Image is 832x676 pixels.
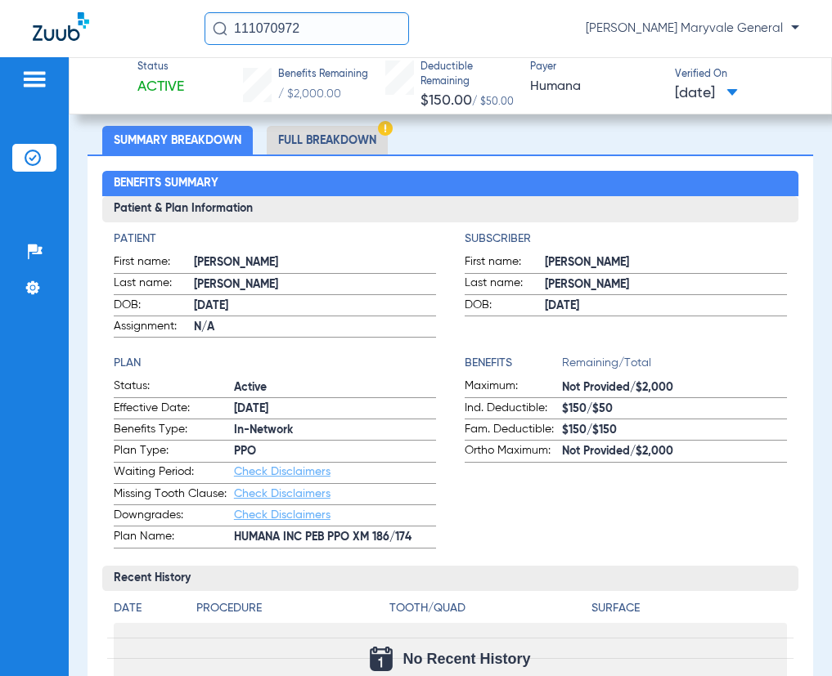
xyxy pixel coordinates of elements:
span: Plan Name: [114,528,234,548]
span: Status [137,60,184,75]
span: $150.00 [420,93,472,108]
span: [DATE] [234,401,436,418]
input: Search for patients [205,12,409,45]
span: $150/$50 [562,401,787,418]
span: Fam. Deductible: [465,421,562,441]
span: [PERSON_NAME] [194,276,436,293]
img: Calendar [370,647,393,671]
h4: Procedure [196,600,384,617]
img: Hazard [378,121,393,136]
span: Downgrades: [114,507,234,526]
span: Humana [530,77,661,97]
span: Not Provided/$2,000 [562,379,787,396]
span: No Recent History [403,651,530,667]
h4: Surface [591,600,787,617]
app-breakdown-title: Date [114,600,182,623]
span: Plan Type: [114,442,234,462]
span: Benefits Type: [114,421,234,441]
span: HUMANA INC PEB PPO XM 186/174 [234,529,436,546]
span: Ortho Maximum: [465,442,562,462]
h4: Patient [114,231,436,248]
app-breakdown-title: Benefits [465,355,562,378]
img: Search Icon [213,21,227,36]
span: Payer [530,60,661,75]
li: Full Breakdown [267,126,388,154]
span: Ind. Deductible: [465,400,562,419]
span: Status: [114,378,234,397]
span: Verified On [675,68,806,83]
img: hamburger-icon [21,69,47,89]
h4: Plan [114,355,436,372]
span: First name: [114,253,194,273]
span: DOB: [465,297,545,316]
iframe: Chat Widget [750,598,832,676]
span: Not Provided/$2,000 [562,443,787,460]
span: [PERSON_NAME] Maryvale General [586,20,799,37]
h4: Subscriber [465,231,787,248]
span: [PERSON_NAME] [545,276,787,293]
span: Missing Tooth Clause: [114,486,234,505]
span: / $2,000.00 [278,88,341,100]
span: [DATE] [194,298,436,315]
h2: Benefits Summary [102,171,798,197]
span: Benefits Remaining [278,68,368,83]
span: First name: [465,253,545,273]
li: Summary Breakdown [102,126,253,154]
span: $150/$150 [562,422,787,439]
span: Maximum: [465,378,562,397]
span: PPO [234,443,436,460]
span: [DATE] [675,83,738,104]
app-breakdown-title: Surface [591,600,787,623]
span: Waiting Period: [114,463,234,483]
span: Assignment: [114,318,194,338]
span: Effective Date: [114,400,234,419]
h4: Tooth/Quad [389,600,585,617]
app-breakdown-title: Tooth/Quad [389,600,585,623]
img: Zuub Logo [33,12,89,41]
span: Deductible Remaining [420,60,515,89]
span: [PERSON_NAME] [545,254,787,271]
app-breakdown-title: Procedure [196,600,384,623]
span: [DATE] [545,298,787,315]
span: Last name: [465,275,545,294]
a: Check Disclaimers [234,488,331,499]
span: Remaining/Total [562,355,787,378]
span: [PERSON_NAME] [194,254,436,271]
h3: Patient & Plan Information [102,196,798,222]
a: Check Disclaimers [234,509,331,521]
span: Active [137,77,184,97]
span: Last name: [114,275,194,294]
span: N/A [194,319,436,336]
h4: Date [114,600,182,617]
span: Active [234,379,436,396]
h4: Benefits [465,355,562,372]
span: DOB: [114,297,194,316]
span: In-Network [234,422,436,439]
a: Check Disclaimers [234,466,331,477]
span: / $50.00 [472,97,514,107]
h3: Recent History [102,566,798,592]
